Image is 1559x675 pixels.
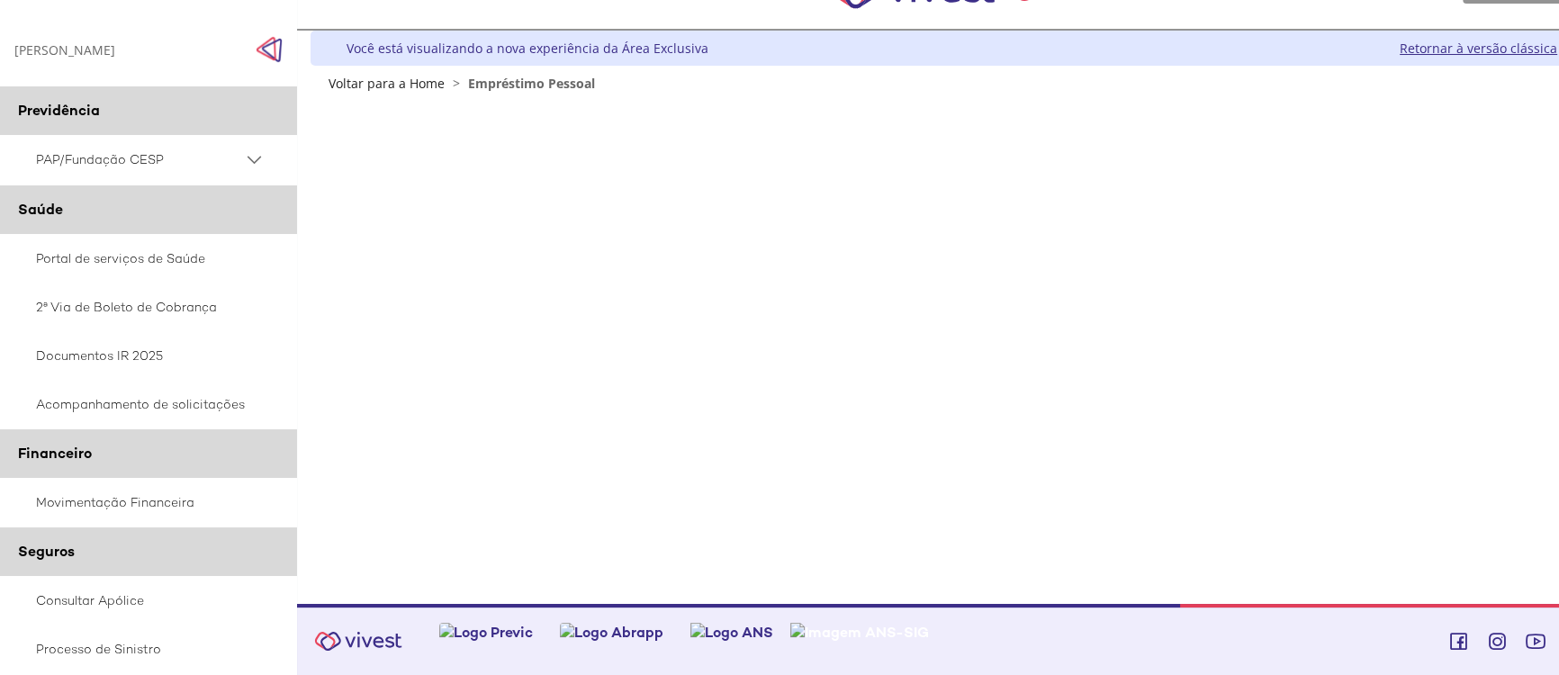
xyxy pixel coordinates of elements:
[1400,40,1557,57] a: Retornar à versão clássica
[256,36,283,63] img: Fechar menu
[256,36,283,63] span: Click to close side navigation.
[18,542,75,561] span: Seguros
[297,604,1559,675] footer: Vivest
[304,621,412,661] img: Vivest
[790,623,929,642] img: Imagem ANS-SIG
[448,75,464,92] span: >
[418,108,1487,570] section: <span lang="pt-BR" dir="ltr">Empréstimos - Phoenix Finne</span>
[560,623,663,642] img: Logo Abrapp
[18,200,63,219] span: Saúde
[468,75,595,92] span: Empréstimo Pessoal
[36,148,243,171] span: PAP/Fundação CESP
[18,444,92,463] span: Financeiro
[18,101,100,120] span: Previdência
[690,623,773,642] img: Logo ANS
[439,623,533,642] img: Logo Previc
[418,108,1487,566] iframe: Iframe
[14,41,115,58] div: [PERSON_NAME]
[329,75,445,92] a: Voltar para a Home
[347,40,708,57] div: Você está visualizando a nova experiência da Área Exclusiva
